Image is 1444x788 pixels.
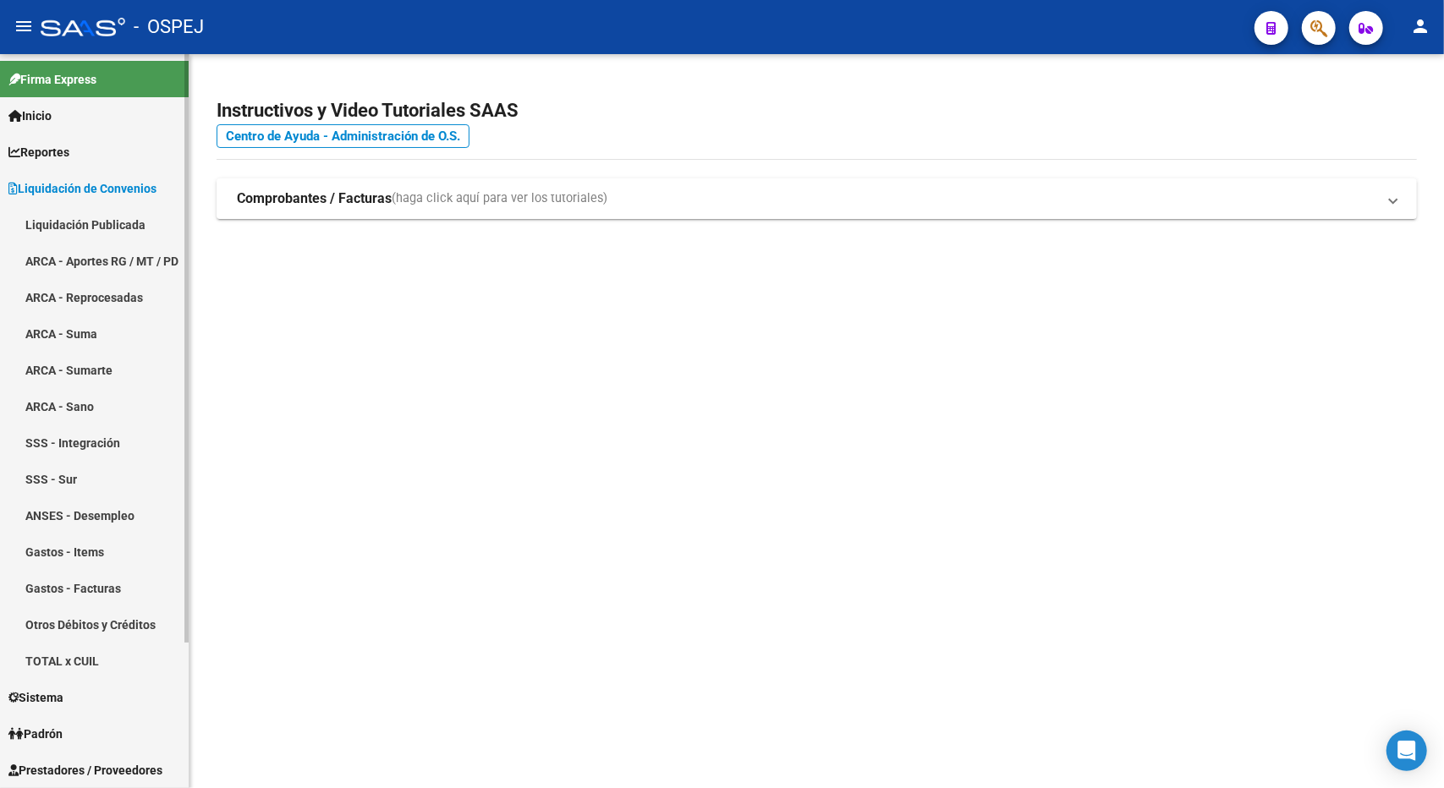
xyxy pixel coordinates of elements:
[8,70,96,89] span: Firma Express
[14,16,34,36] mat-icon: menu
[8,688,63,707] span: Sistema
[1410,16,1430,36] mat-icon: person
[134,8,204,46] span: - OSPEJ
[1386,731,1427,771] div: Open Intercom Messenger
[8,143,69,161] span: Reportes
[217,178,1417,219] mat-expansion-panel-header: Comprobantes / Facturas(haga click aquí para ver los tutoriales)
[237,189,392,208] strong: Comprobantes / Facturas
[8,761,162,780] span: Prestadores / Proveedores
[8,179,156,198] span: Liquidación de Convenios
[392,189,607,208] span: (haga click aquí para ver los tutoriales)
[217,124,469,148] a: Centro de Ayuda - Administración de O.S.
[8,107,52,125] span: Inicio
[8,725,63,743] span: Padrón
[217,95,1417,127] h2: Instructivos y Video Tutoriales SAAS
